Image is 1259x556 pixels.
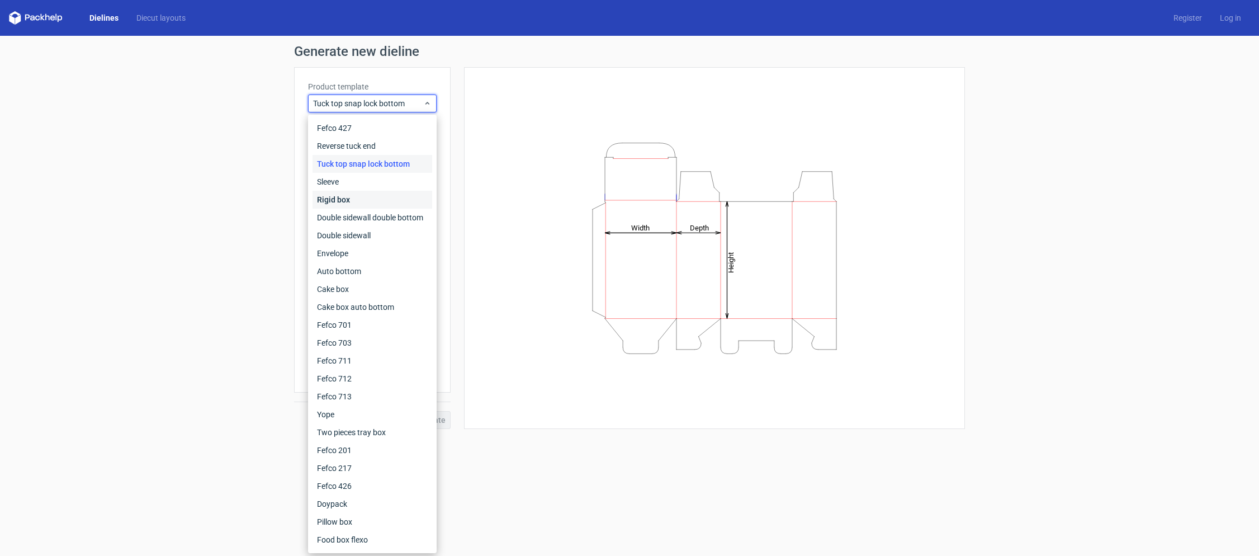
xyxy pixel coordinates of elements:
[313,191,432,209] div: Rigid box
[727,252,735,272] tspan: Height
[313,513,432,531] div: Pillow box
[313,477,432,495] div: Fefco 426
[313,209,432,227] div: Double sidewall double bottom
[313,441,432,459] div: Fefco 201
[313,531,432,549] div: Food box flexo
[313,227,432,244] div: Double sidewall
[313,98,423,109] span: Tuck top snap lock bottom
[313,316,432,334] div: Fefco 701
[313,173,432,191] div: Sleeve
[313,459,432,477] div: Fefco 217
[313,370,432,388] div: Fefco 712
[313,155,432,173] div: Tuck top snap lock bottom
[313,406,432,423] div: Yope
[81,12,127,23] a: Dielines
[1211,12,1250,23] a: Log in
[313,495,432,513] div: Doypack
[127,12,195,23] a: Diecut layouts
[313,334,432,352] div: Fefco 703
[690,223,709,232] tspan: Depth
[308,81,437,92] label: Product template
[313,244,432,262] div: Envelope
[313,352,432,370] div: Fefco 711
[313,119,432,137] div: Fefco 427
[631,223,650,232] tspan: Width
[313,262,432,280] div: Auto bottom
[313,280,432,298] div: Cake box
[1165,12,1211,23] a: Register
[313,423,432,441] div: Two pieces tray box
[313,388,432,406] div: Fefco 713
[313,137,432,155] div: Reverse tuck end
[313,298,432,316] div: Cake box auto bottom
[294,45,965,58] h1: Generate new dieline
